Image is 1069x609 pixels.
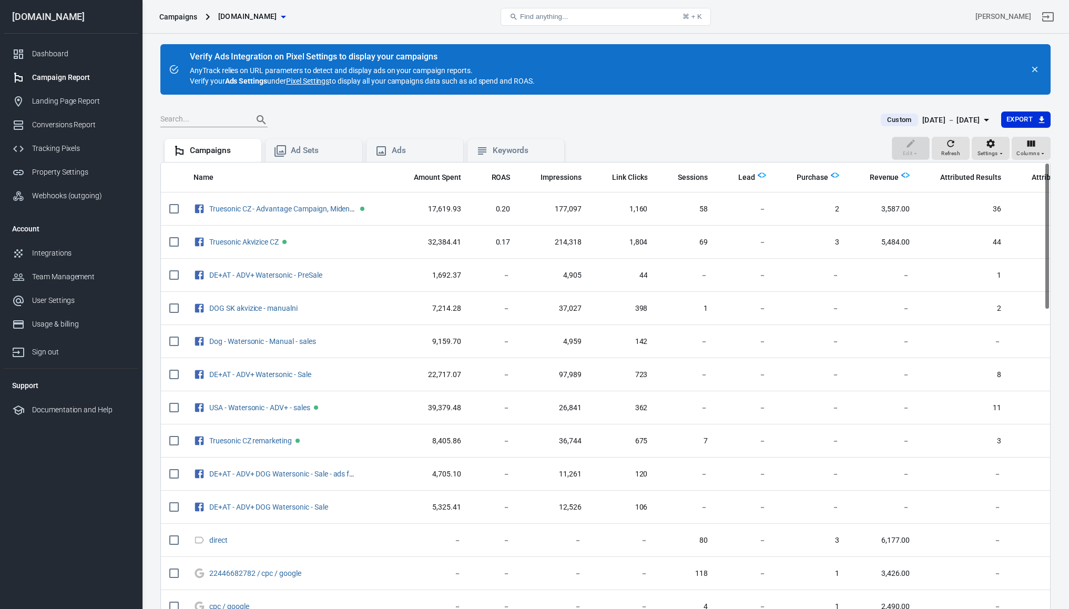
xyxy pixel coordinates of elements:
[527,436,582,446] span: 36,744
[478,337,511,347] span: －
[400,469,461,480] span: 4,705.10
[856,469,910,480] span: －
[4,265,138,289] a: Team Management
[1012,137,1051,160] button: Columns
[225,77,268,85] strong: Ads Settings
[209,371,313,378] span: DE+AT - ADV+ Watersonic - Sale
[783,172,828,183] span: Purchase
[725,469,766,480] span: －
[4,113,138,137] a: Conversions Report
[478,535,511,546] span: －
[783,337,839,347] span: －
[598,237,648,248] span: 1,804
[492,172,511,183] span: ROAS
[209,536,229,544] span: direct
[478,270,511,281] span: －
[527,237,582,248] span: 214,318
[725,535,766,546] span: －
[400,403,461,413] span: 39,379.48
[927,535,1001,546] span: －
[856,569,910,579] span: 3,426.00
[478,370,511,380] span: －
[32,48,130,59] div: Dashboard
[209,304,299,312] span: DOG SK akvizice - manualni
[4,12,138,22] div: [DOMAIN_NAME]
[598,502,648,513] span: 106
[901,171,910,179] img: Logo
[392,145,455,156] div: Ads
[190,145,253,156] div: Campaigns
[856,204,910,215] span: 3,587.00
[209,205,385,213] a: Truesonic CZ - Advantage Campaign, Mident Česko FB
[194,269,205,281] svg: Facebook Ads
[940,171,1001,184] span: The total conversions attributed according to your ad network (Facebook, Google, etc.)
[664,303,708,314] span: 1
[400,436,461,446] span: 8,405.86
[400,535,461,546] span: －
[190,52,535,62] div: Verify Ads Integration on Pixel Settings to display your campaigns
[783,469,839,480] span: －
[975,11,1031,22] div: Account id: BeY51yNs
[32,319,130,330] div: Usage & billing
[927,569,1001,579] span: －
[32,119,130,130] div: Conversions Report
[856,171,899,184] span: Total revenue calculated by AnyTrack.
[4,89,138,113] a: Landing Page Report
[683,13,702,21] div: ⌘ + K
[194,172,213,183] span: Name
[4,184,138,208] a: Webhooks (outgoing)
[493,145,556,156] div: Keywords
[783,502,839,513] span: －
[725,569,766,579] span: －
[400,237,461,248] span: 32,384.41
[32,295,130,306] div: User Settings
[541,172,582,183] span: Impressions
[598,171,648,184] span: The number of clicks on links within the ad that led to advertiser-specified destinations
[598,303,648,314] span: 398
[783,436,839,446] span: －
[209,238,280,246] span: Truesonic Akvizice CZ
[400,569,461,579] span: －
[218,10,277,23] span: mident.cz
[883,115,915,125] span: Custom
[856,337,910,347] span: －
[1035,4,1061,29] a: Sign out
[194,434,205,447] svg: Facebook Ads
[527,370,582,380] span: 97,989
[209,238,279,246] a: Truesonic Akvizice CZ
[214,7,290,26] button: [DOMAIN_NAME]
[32,72,130,83] div: Campaign Report
[282,240,287,244] span: Active
[978,149,998,158] span: Settings
[678,172,708,183] span: Sessions
[664,469,708,480] span: －
[664,270,708,281] span: －
[927,171,1001,184] span: The total conversions attributed according to your ad network (Facebook, Google, etc.)
[527,502,582,513] span: 12,526
[400,270,461,281] span: 1,692.37
[414,171,461,184] span: The estimated total amount of money you've spent on your campaign, ad set or ad during its schedule.
[291,145,354,156] div: Ad Sets
[209,503,328,511] a: DE+AT - ADV+ DOG Watersonic - Sale
[598,403,648,413] span: 362
[927,204,1001,215] span: 36
[249,107,274,133] button: Search
[922,114,980,127] div: [DATE] － [DATE]
[797,172,828,183] span: Purchase
[209,404,312,411] span: USA - Watersonic - ADV+ - sales
[4,312,138,336] a: Usage & billing
[32,167,130,178] div: Property Settings
[725,502,766,513] span: －
[738,172,755,183] span: Lead
[972,137,1010,160] button: Settings
[190,53,535,86] div: AnyTrack relies on URL parameters to detect and display ads on your campaign reports. Verify your...
[4,241,138,265] a: Integrations
[159,12,197,22] div: Campaigns
[598,535,648,546] span: －
[209,403,310,412] a: USA - Watersonic - ADV+ - sales
[870,172,899,183] span: Revenue
[209,205,358,212] span: Truesonic CZ - Advantage Campaign, Mident Česko FB
[1001,111,1051,128] button: Export
[194,567,205,580] svg: Google
[32,271,130,282] div: Team Management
